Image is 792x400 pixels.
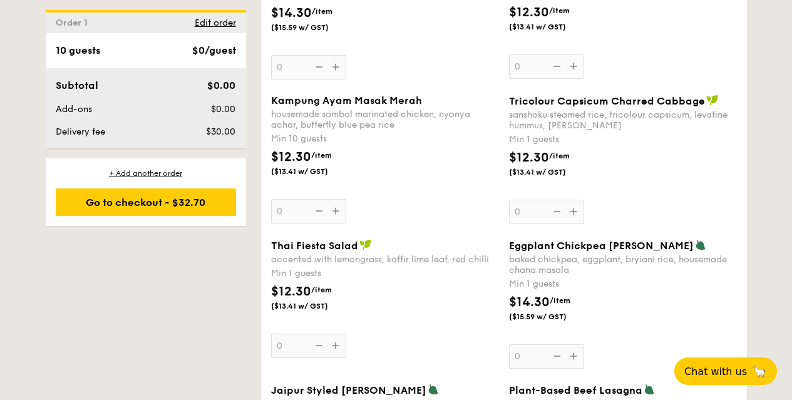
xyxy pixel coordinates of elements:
[271,23,356,33] span: ($15.59 w/ GST)
[56,104,92,115] span: Add-ons
[695,239,706,250] img: icon-vegetarian.fe4039eb.svg
[271,109,499,130] div: housemade sambal marinated chicken, nyonya achar, butterfly blue pea rice
[311,285,332,294] span: /item
[509,278,737,290] div: Min 1 guests
[312,7,332,16] span: /item
[311,151,332,160] span: /item
[509,167,594,177] span: ($13.41 w/ GST)
[271,150,311,165] span: $12.30
[271,384,426,396] span: Jaipur Styled [PERSON_NAME]
[56,18,93,28] span: Order 1
[674,357,777,385] button: Chat with us🦙
[509,384,642,396] span: Plant-Based Beef Lasagna
[195,18,236,28] span: Edit order
[549,151,570,160] span: /item
[271,254,499,265] div: accented with lemongrass, kaffir lime leaf, red chilli
[271,301,356,311] span: ($13.41 w/ GST)
[428,384,439,395] img: icon-vegetarian.fe4039eb.svg
[509,150,549,165] span: $12.30
[271,95,422,106] span: Kampung Ayam Masak Merah
[192,43,236,58] div: $0/guest
[206,126,235,137] span: $30.00
[509,95,705,107] span: Tricolour Capsicum Charred Cabbage
[550,296,570,305] span: /item
[509,240,694,252] span: Eggplant Chickpea [PERSON_NAME]
[271,6,312,21] span: $14.30
[509,295,550,310] span: $14.30
[509,22,594,32] span: ($13.41 w/ GST)
[56,43,100,58] div: 10 guests
[271,240,358,252] span: Thai Fiesta Salad
[56,126,105,137] span: Delivery fee
[509,110,737,131] div: sanshoku steamed rice, tricolour capsicum, levatine hummus, [PERSON_NAME]
[207,79,235,91] span: $0.00
[56,188,236,216] div: Go to checkout - $32.70
[211,104,235,115] span: $0.00
[271,133,499,145] div: Min 10 guests
[271,284,311,299] span: $12.30
[56,168,236,178] div: + Add another order
[684,366,747,377] span: Chat with us
[56,79,98,91] span: Subtotal
[644,384,655,395] img: icon-vegetarian.fe4039eb.svg
[271,267,499,280] div: Min 1 guests
[509,5,549,20] span: $12.30
[752,364,767,379] span: 🦙
[271,167,356,177] span: ($13.41 w/ GST)
[359,239,372,250] img: icon-vegan.f8ff3823.svg
[509,254,737,275] div: baked chickpea, eggplant, bryiani rice, housemade chana masala
[706,95,719,106] img: icon-vegan.f8ff3823.svg
[509,312,594,322] span: ($15.59 w/ GST)
[549,6,570,15] span: /item
[509,133,737,146] div: Min 1 guests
